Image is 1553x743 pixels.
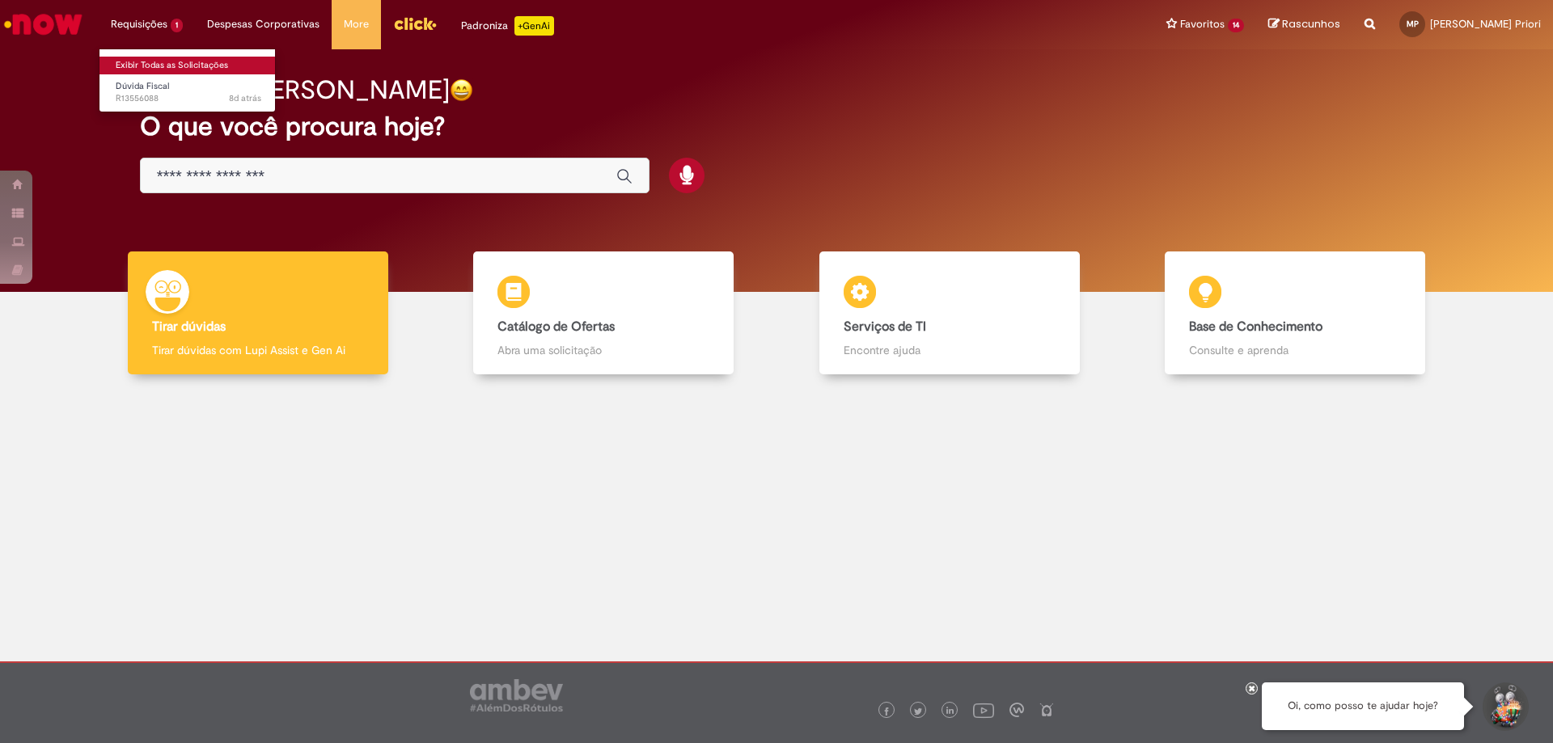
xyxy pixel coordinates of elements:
[1407,19,1419,29] span: MP
[99,57,277,74] a: Exibir Todas as Solicitações
[1189,319,1322,335] b: Base de Conhecimento
[171,19,183,32] span: 1
[431,251,777,375] a: Catálogo de Ofertas Abra uma solicitação
[1180,16,1225,32] span: Favoritos
[1480,682,1529,731] button: Iniciar Conversa de Suporte
[1282,16,1340,32] span: Rascunhos
[470,679,563,711] img: logo_footer_ambev_rotulo_gray.png
[1039,703,1054,717] img: logo_footer_naosei.png
[207,16,319,32] span: Despesas Corporativas
[1123,251,1469,375] a: Base de Conhecimento Consulte e aprenda
[461,16,554,36] div: Padroniza
[973,699,994,720] img: logo_footer_youtube.png
[152,342,364,358] p: Tirar dúvidas com Lupi Assist e Gen Ai
[844,319,926,335] b: Serviços de TI
[229,92,261,104] time: 22/09/2025 15:59:44
[99,78,277,108] a: Aberto R13556088 : Dúvida Fiscal
[514,16,554,36] p: +GenAi
[229,92,261,104] span: 8d atrás
[2,8,85,40] img: ServiceNow
[776,251,1123,375] a: Serviços de TI Encontre ajuda
[116,80,169,92] span: Dúvida Fiscal
[946,707,954,716] img: logo_footer_linkedin.png
[882,707,891,716] img: logo_footer_facebook.png
[140,76,450,104] h2: Bom dia, [PERSON_NAME]
[344,16,369,32] span: More
[1009,703,1024,717] img: logo_footer_workplace.png
[393,11,437,36] img: click_logo_yellow_360x200.png
[99,49,276,112] ul: Requisições
[1268,17,1340,32] a: Rascunhos
[152,319,226,335] b: Tirar dúvidas
[497,342,709,358] p: Abra uma solicitação
[914,707,922,716] img: logo_footer_twitter.png
[1262,682,1464,730] div: Oi, como posso te ajudar hoje?
[450,78,473,102] img: happy-face.png
[844,342,1056,358] p: Encontre ajuda
[140,112,1414,141] h2: O que você procura hoje?
[1189,342,1401,358] p: Consulte e aprenda
[85,251,431,375] a: Tirar dúvidas Tirar dúvidas com Lupi Assist e Gen Ai
[1430,17,1541,31] span: [PERSON_NAME] Priori
[116,92,261,105] span: R13556088
[497,319,615,335] b: Catálogo de Ofertas
[111,16,167,32] span: Requisições
[1228,19,1244,32] span: 14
